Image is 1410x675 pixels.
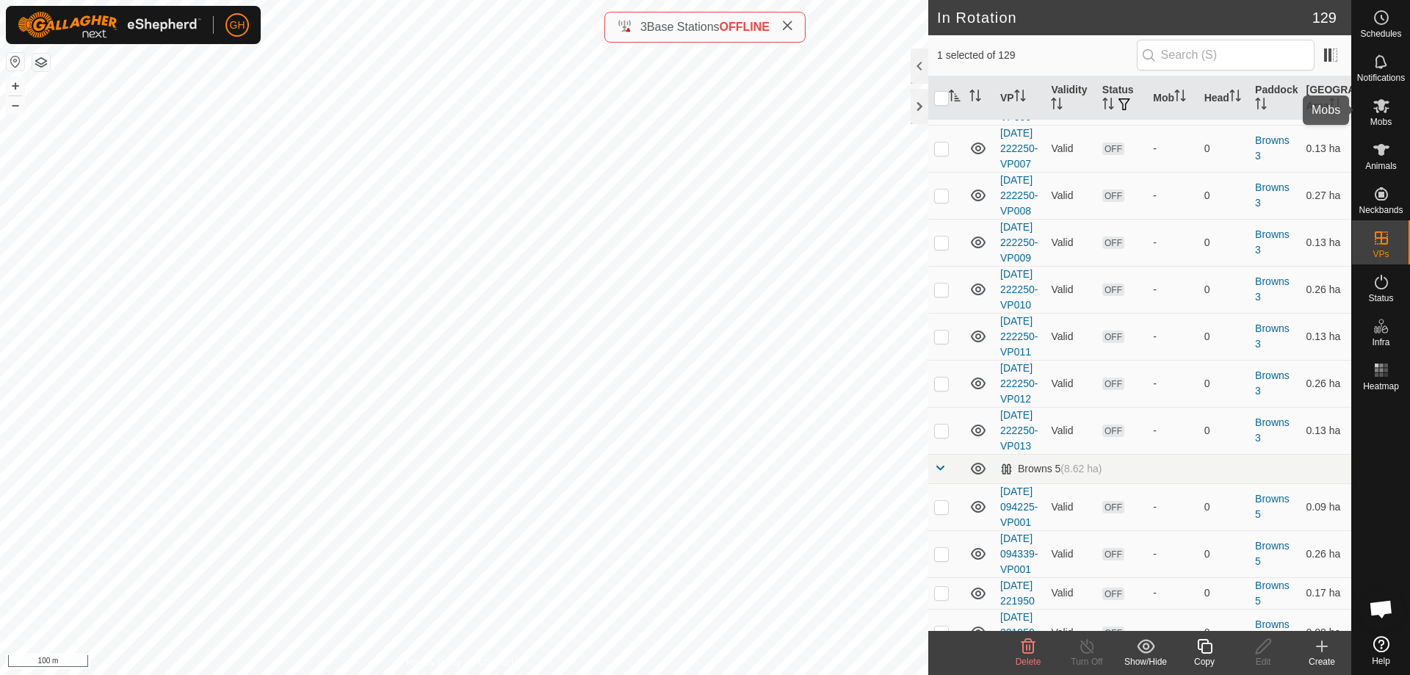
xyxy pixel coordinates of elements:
[1363,382,1399,391] span: Heatmap
[1352,630,1410,671] a: Help
[1000,463,1102,475] div: Browns 5
[1312,7,1337,29] span: 129
[1153,376,1192,391] div: -
[1198,172,1249,219] td: 0
[1102,331,1124,343] span: OFF
[1102,548,1124,560] span: OFF
[1102,189,1124,202] span: OFF
[1301,266,1351,313] td: 0.26 ha
[1255,181,1290,209] a: Browns 3
[1000,174,1038,217] a: [DATE] 222250-VP008
[1368,294,1393,303] span: Status
[32,54,50,71] button: Map Layers
[1153,625,1192,640] div: -
[1198,483,1249,530] td: 0
[1153,188,1192,203] div: -
[1301,609,1351,656] td: 0.08 ha
[937,9,1312,26] h2: In Rotation
[1045,360,1096,407] td: Valid
[1292,655,1351,668] div: Create
[1153,235,1192,250] div: -
[1102,378,1124,390] span: OFF
[1198,313,1249,360] td: 0
[479,656,522,669] a: Contact Us
[1255,369,1290,397] a: Browns 3
[1198,407,1249,454] td: 0
[7,53,24,71] button: Reset Map
[1000,533,1038,575] a: [DATE] 094339-VP001
[406,656,461,669] a: Privacy Policy
[1229,92,1241,104] p-sorticon: Activate to sort
[1000,80,1038,123] a: [DATE] 222250-VP006
[1255,618,1290,646] a: Browns 5
[1045,125,1096,172] td: Valid
[1370,118,1392,126] span: Mobs
[1301,76,1351,120] th: [GEOGRAPHIC_DATA] Area
[1301,360,1351,407] td: 0.26 ha
[1102,142,1124,155] span: OFF
[1045,313,1096,360] td: Valid
[1102,501,1124,513] span: OFF
[1153,141,1192,156] div: -
[1249,76,1300,120] th: Paddock
[1359,587,1403,631] div: Open chat
[1102,588,1124,600] span: OFF
[1000,127,1038,170] a: [DATE] 222250-VP007
[1255,100,1267,112] p-sorticon: Activate to sort
[1365,162,1397,170] span: Animals
[1000,486,1038,528] a: [DATE] 094225-VP001
[1153,282,1192,297] div: -
[1301,483,1351,530] td: 0.09 ha
[1255,228,1290,256] a: Browns 3
[7,77,24,95] button: +
[1175,655,1234,668] div: Copy
[1255,275,1290,303] a: Browns 3
[1255,540,1290,567] a: Browns 5
[1329,100,1341,112] p-sorticon: Activate to sort
[1198,360,1249,407] td: 0
[1301,172,1351,219] td: 0.27 ha
[1000,362,1038,405] a: [DATE] 222250-VP012
[1000,409,1038,452] a: [DATE] 222250-VP013
[1057,655,1116,668] div: Turn Off
[1301,313,1351,360] td: 0.13 ha
[1255,134,1290,162] a: Browns 3
[7,96,24,114] button: –
[1301,577,1351,609] td: 0.17 ha
[647,21,720,33] span: Base Stations
[1000,268,1038,311] a: [DATE] 222250-VP010
[1198,219,1249,266] td: 0
[1116,655,1175,668] div: Show/Hide
[1102,237,1124,249] span: OFF
[1045,483,1096,530] td: Valid
[937,48,1137,63] span: 1 selected of 129
[1045,172,1096,219] td: Valid
[1102,425,1124,437] span: OFF
[1360,29,1401,38] span: Schedules
[994,76,1045,120] th: VP
[1153,499,1192,515] div: -
[1198,76,1249,120] th: Head
[1234,655,1292,668] div: Edit
[1000,580,1035,607] a: [DATE] 221950
[1000,611,1038,654] a: [DATE] 221950-VP001
[1045,219,1096,266] td: Valid
[1301,125,1351,172] td: 0.13 ha
[1255,416,1290,444] a: Browns 3
[1000,221,1038,264] a: [DATE] 222250-VP009
[1372,338,1389,347] span: Infra
[1060,463,1102,474] span: (8.62 ha)
[1359,206,1403,214] span: Neckbands
[1153,329,1192,344] div: -
[640,21,647,33] span: 3
[1373,250,1389,259] span: VPs
[230,18,245,33] span: GH
[1102,100,1114,112] p-sorticon: Activate to sort
[1102,284,1124,296] span: OFF
[1045,577,1096,609] td: Valid
[18,12,201,38] img: Gallagher Logo
[969,92,981,104] p-sorticon: Activate to sort
[1357,73,1405,82] span: Notifications
[1045,266,1096,313] td: Valid
[1174,92,1186,104] p-sorticon: Activate to sort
